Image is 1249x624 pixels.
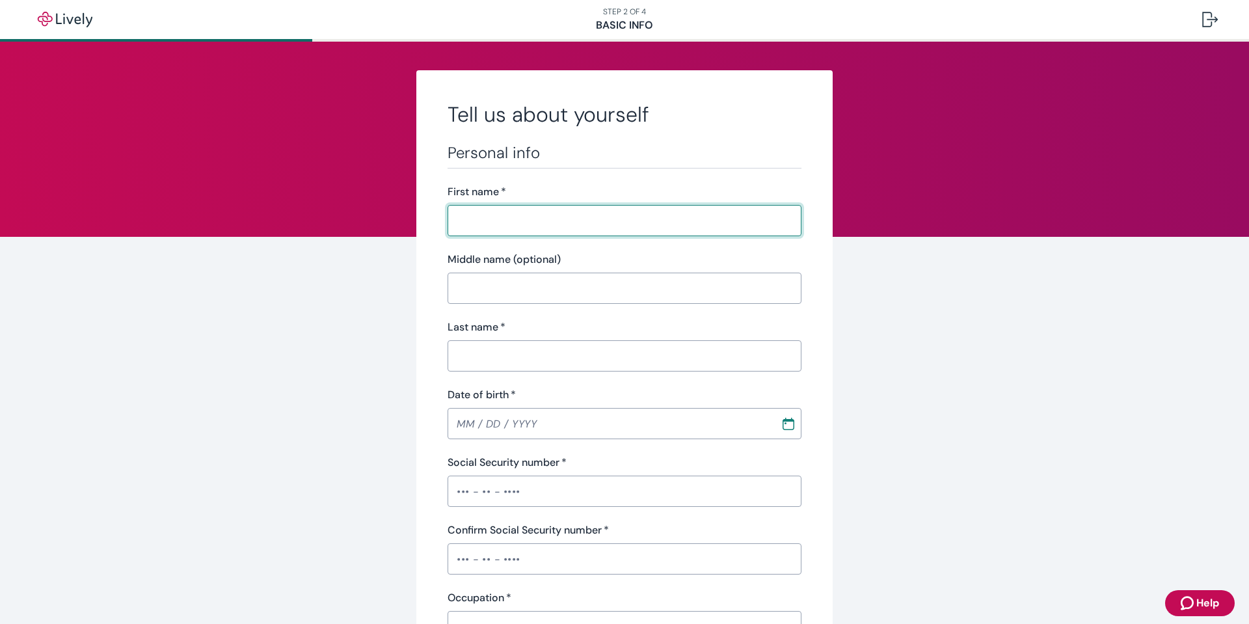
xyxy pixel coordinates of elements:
[777,412,800,435] button: Choose date
[448,184,506,200] label: First name
[29,12,101,27] img: Lively
[1181,595,1196,611] svg: Zendesk support icon
[448,102,801,128] h2: Tell us about yourself
[448,590,511,606] label: Occupation
[448,522,609,538] label: Confirm Social Security number
[448,252,561,267] label: Middle name (optional)
[448,387,516,403] label: Date of birth
[448,455,567,470] label: Social Security number
[448,478,801,504] input: ••• - •• - ••••
[1192,4,1228,35] button: Log out
[448,319,505,335] label: Last name
[448,411,772,437] input: MM / DD / YYYY
[448,143,801,163] h3: Personal info
[1196,595,1219,611] span: Help
[782,417,795,430] svg: Calendar
[448,546,801,572] input: ••• - •• - ••••
[1165,590,1235,616] button: Zendesk support iconHelp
